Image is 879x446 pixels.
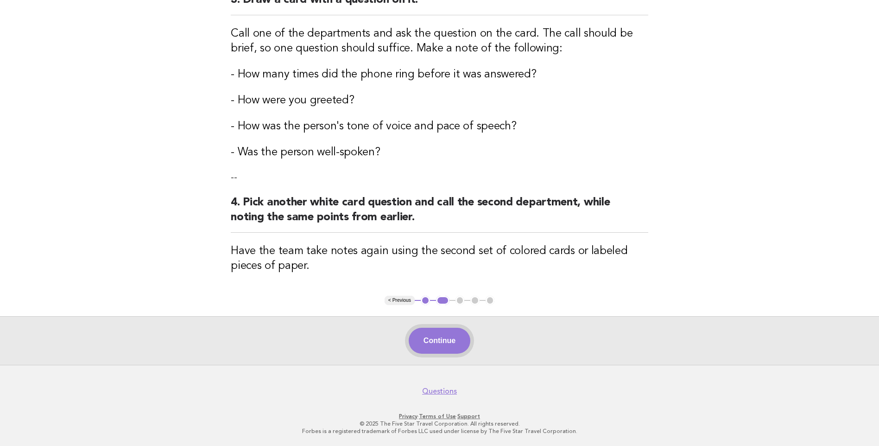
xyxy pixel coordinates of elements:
[409,328,470,354] button: Continue
[156,420,723,427] p: © 2025 The Five Star Travel Corporation. All rights reserved.
[231,119,648,134] h3: - How was the person's tone of voice and pace of speech?
[231,171,648,184] p: --
[385,296,415,305] button: < Previous
[399,413,417,420] a: Privacy
[422,387,457,396] a: Questions
[419,413,456,420] a: Terms of Use
[231,67,648,82] h3: - How many times did the phone ring before it was answered?
[231,195,648,233] h2: 4. Pick another white card question and call the second department, while noting the same points ...
[231,145,648,160] h3: - Was the person well-spoken?
[231,93,648,108] h3: - How were you greeted?
[231,244,648,274] h3: Have the team take notes again using the second set of colored cards or labeled pieces of paper.
[156,413,723,420] p: · ·
[156,427,723,435] p: Forbes is a registered trademark of Forbes LLC used under license by The Five Star Travel Corpora...
[421,296,430,305] button: 1
[436,296,449,305] button: 2
[457,413,480,420] a: Support
[231,26,648,56] h3: Call one of the departments and ask the question on the card. The call should be brief, so one qu...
